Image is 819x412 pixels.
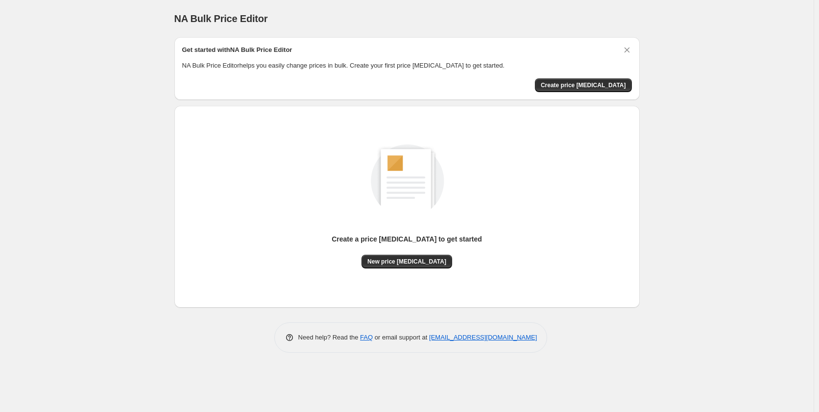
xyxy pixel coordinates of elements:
button: Dismiss card [622,45,632,55]
button: New price [MEDICAL_DATA] [361,255,452,268]
span: Create price [MEDICAL_DATA] [541,81,626,89]
a: [EMAIL_ADDRESS][DOMAIN_NAME] [429,334,537,341]
p: Create a price [MEDICAL_DATA] to get started [332,234,482,244]
span: Need help? Read the [298,334,361,341]
span: New price [MEDICAL_DATA] [367,258,446,266]
span: or email support at [373,334,429,341]
h2: Get started with NA Bulk Price Editor [182,45,292,55]
a: FAQ [360,334,373,341]
span: NA Bulk Price Editor [174,13,268,24]
p: NA Bulk Price Editor helps you easily change prices in bulk. Create your first price [MEDICAL_DAT... [182,61,632,71]
button: Create price change job [535,78,632,92]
